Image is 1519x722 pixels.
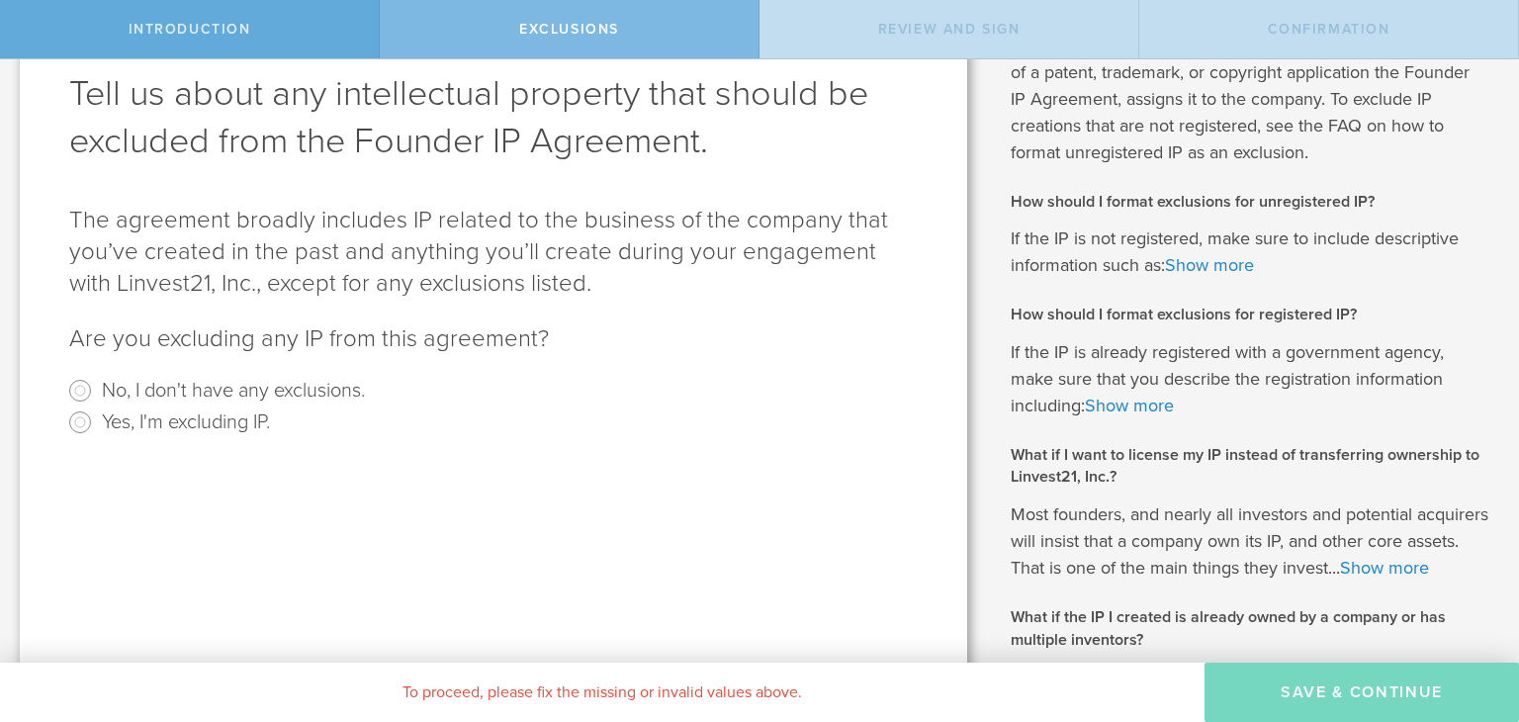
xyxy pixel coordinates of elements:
[1011,304,1489,325] h2: How should I format exclusions for registered IP?
[878,21,1021,38] span: Review and Sign
[1085,395,1174,416] a: Show more
[102,375,365,404] label: No, I don't have any exclusions.
[1011,339,1489,419] p: If the IP is already registered with a government agency, make sure that you describe the registr...
[1420,568,1519,663] iframe: Chat Widget
[1011,226,1489,279] p: If the IP is not registered, make sure to include descriptive information such as:
[69,205,918,300] p: The agreement broadly includes IP related to the business of the company that you’ve created in t...
[69,70,918,165] h1: Tell us about any intellectual property that should be excluded from the Founder IP Agreement.
[1011,606,1489,651] h2: What if the IP I created is already owned by a company or has multiple inventors?
[1340,557,1429,579] a: Show more
[1268,21,1390,38] span: Confirmation
[1011,33,1489,166] p: Whether or not company-related IP is registered in the form of a patent, trademark, or copyright ...
[1011,444,1489,489] h2: What if I want to license my IP instead of transferring ownership to Linvest21, Inc.?
[1011,191,1489,213] h2: How should I format exclusions for unregistered IP?
[1205,663,1519,722] button: Save & Continue
[402,682,802,702] span: To proceed, please fix the missing or invalid values above.
[1165,254,1254,276] a: Show more
[102,406,270,435] label: Yes, I'm excluding IP.
[129,21,251,38] span: Introduction
[69,323,918,355] p: Are you excluding any IP from this agreement?
[519,21,619,38] span: Exclusions
[1011,501,1489,582] p: Most founders, and nearly all investors and potential acquirers will insist that a company own it...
